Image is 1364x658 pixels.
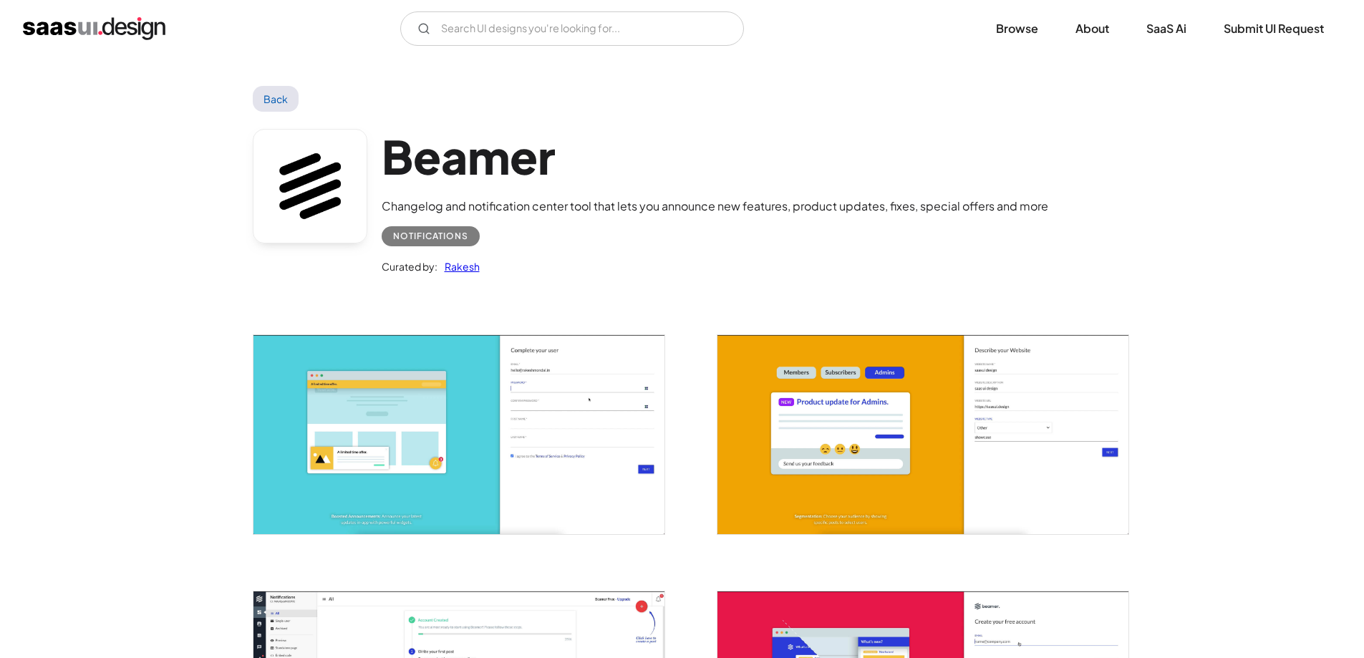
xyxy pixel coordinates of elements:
[382,129,1048,184] h1: Beamer
[400,11,744,46] input: Search UI designs you're looking for...
[253,86,299,112] a: Back
[400,11,744,46] form: Email Form
[1129,13,1204,44] a: SaaS Ai
[382,258,437,275] div: Curated by:
[253,335,664,534] a: open lightbox
[717,335,1128,534] a: open lightbox
[979,13,1055,44] a: Browse
[253,335,664,534] img: 6099347b1031dd0ae1b7a235_Beamer%20%E2%80%93%20complete%20your%20user.jpg
[23,17,165,40] a: home
[437,258,480,275] a: Rakesh
[382,198,1048,215] div: Changelog and notification center tool that lets you announce new features, product updates, fixe...
[717,335,1128,534] img: 6099347b11d673ed93282f9c_Beamer%20%E2%80%93%20describe%20your%20webste.jpg
[393,228,468,245] div: Notifications
[1058,13,1126,44] a: About
[1206,13,1341,44] a: Submit UI Request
